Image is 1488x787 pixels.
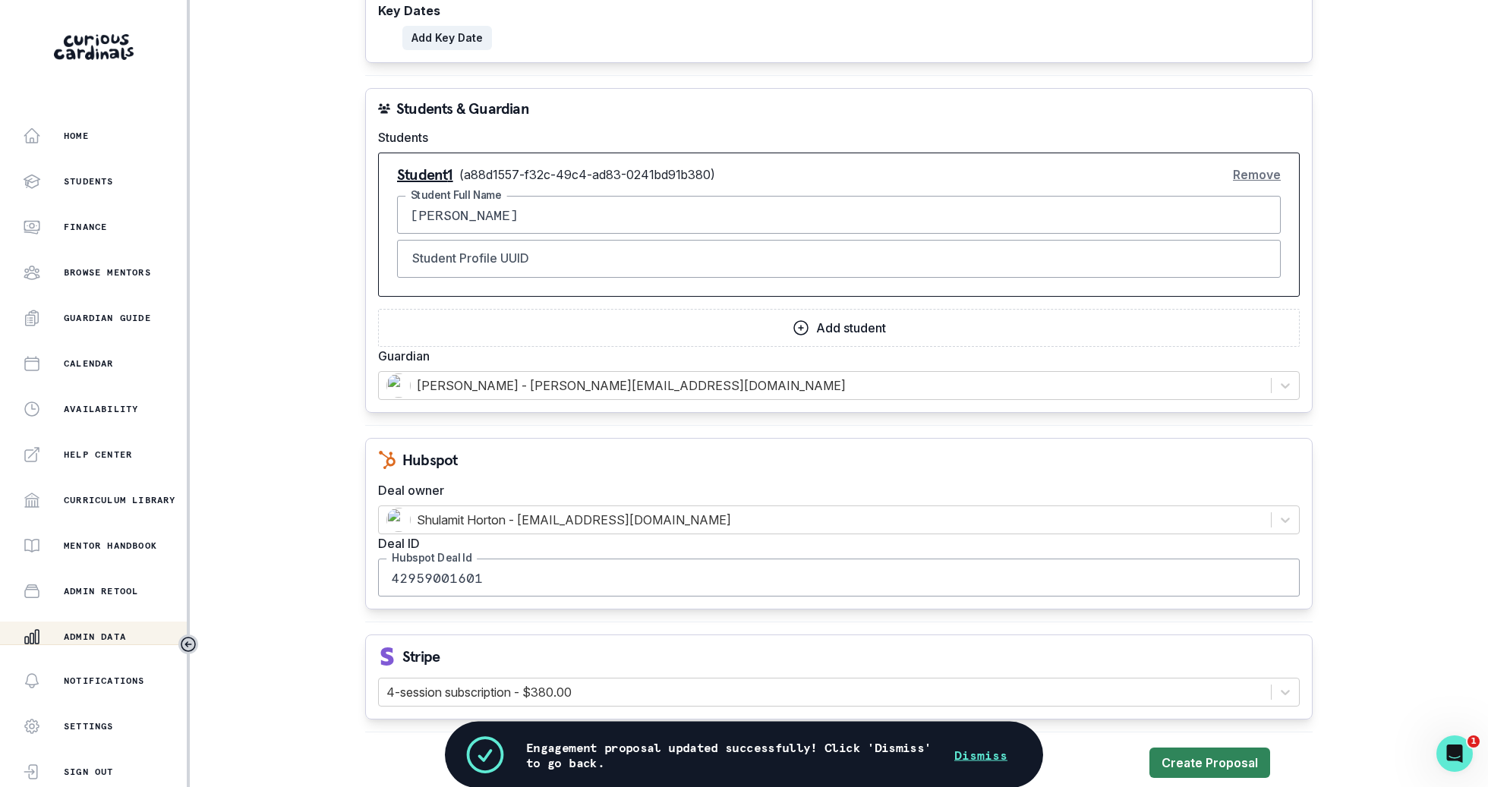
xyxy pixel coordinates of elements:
[1468,735,1480,748] span: 1
[178,634,198,654] button: Toggle sidebar
[54,34,134,60] img: Curious Cardinals Logo
[378,347,1291,365] label: Guardian
[378,2,1291,20] label: Key Dates
[816,321,886,335] p: Add student
[397,167,453,182] p: Student 1
[64,312,151,324] p: Guardian Guide
[402,26,492,50] button: Add Key Date
[386,373,1263,398] div: [PERSON_NAME] - [PERSON_NAME][EMAIL_ADDRESS][DOMAIN_NAME]
[64,540,157,552] p: Mentor Handbook
[1233,159,1281,190] button: Remove
[386,508,1263,532] div: Shulamit Horton - [EMAIL_ADDRESS][DOMAIN_NAME]
[64,221,107,233] p: Finance
[526,740,936,770] p: Engagement proposal updated successfully! Click 'Dismiss' to go back.
[64,357,114,370] p: Calendar
[402,649,440,664] p: Stripe
[64,720,114,732] p: Settings
[64,266,151,279] p: Browse Mentors
[64,766,114,778] p: Sign Out
[1436,735,1473,772] iframe: Intercom live chat
[378,534,1291,552] label: Deal ID
[64,175,114,187] p: Students
[378,128,1291,146] label: Students
[396,101,529,116] p: Students & Guardian
[64,631,126,643] p: Admin Data
[64,494,176,506] p: Curriculum Library
[64,403,138,415] p: Availability
[936,740,1026,770] button: Dismiss
[64,675,145,687] p: Notifications
[1149,748,1270,778] button: Create Proposal
[64,130,89,142] p: Home
[378,309,1300,347] button: Add student
[64,585,138,597] p: Admin Retool
[64,449,132,461] p: Help Center
[459,165,715,184] p: ( a88d1557-f32c-49c4-ad83-0241bd91b380 )
[378,481,1291,499] label: Deal owner
[402,452,457,467] p: Hubspot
